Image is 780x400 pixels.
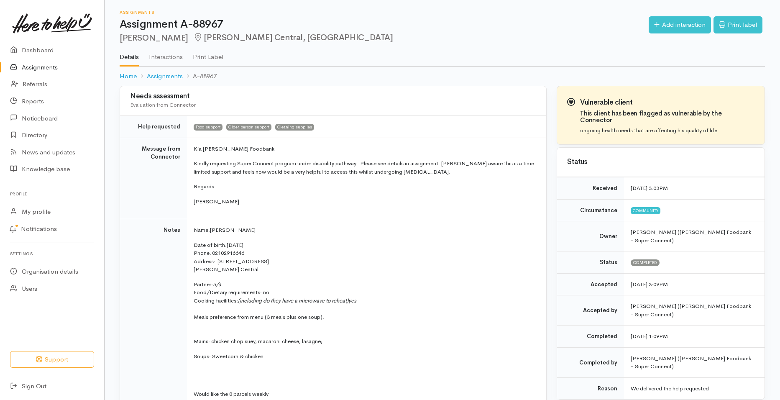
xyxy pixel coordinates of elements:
span: Meals preference from menu (3 meals plus one soup): [194,313,325,321]
h6: Assignments [120,10,649,15]
span: Partner: [194,281,221,288]
span: [DATE] [227,241,243,249]
p: Kindly requesting Super Connect program under disability pathway. Please see details in assignmen... [194,159,536,176]
td: Owner [557,221,624,251]
h1: Assignment A-88967 [120,18,649,31]
span: Phone: [194,249,211,256]
span: Cooking facilities: [194,297,348,304]
td: Completed [557,326,624,348]
li: A-88967 [183,72,217,81]
span: Evaluation from Connector [130,101,196,108]
p: [PERSON_NAME] Central [194,265,536,274]
td: Reason [557,377,624,399]
td: Accepted [557,273,624,295]
p: [PERSON_NAME] [194,197,536,206]
time: [DATE] 3:03PM [631,185,668,192]
p: Regards [194,182,536,191]
span: Name: [194,226,210,233]
h3: Vulnerable client [580,99,754,107]
span: Address: [194,258,215,265]
span: Older person support [226,124,271,131]
span: Date of birth: [194,241,227,249]
p: [STREET_ADDRESS] [194,257,536,266]
i: yes [348,297,356,304]
h3: Status [567,158,754,166]
time: [DATE] 1:09PM [631,333,668,340]
a: Details [120,42,139,67]
a: Print Label [193,42,223,66]
td: Received [557,177,624,200]
h6: Profile [10,188,94,200]
td: We delivered the help requested [624,377,765,399]
i: (including do they have a microwave to reheat) [238,297,348,304]
span: 02102916646 [212,249,244,256]
a: Assignments [147,72,183,81]
span: Completed [631,259,660,266]
p: Mains: chicken chop suey, macaroni cheese; lasagne; [194,337,536,346]
td: [PERSON_NAME] ([PERSON_NAME] Foodbank - Super Connect) [624,347,765,377]
span: Would like the 8 parcels weekly [194,390,269,397]
span: Food/Dietary requirements: no [194,289,269,296]
p: ongoing health needs that are affecting his quality of life [580,126,754,135]
span: Cleaning supplies [275,124,314,131]
h3: Needs assessment [130,92,536,100]
span: Food support [194,124,222,131]
span: [PERSON_NAME] ([PERSON_NAME] Foodbank - Super Connect) [631,228,751,244]
td: [PERSON_NAME] ([PERSON_NAME] Foodbank - Super Connect) [624,295,765,326]
span: [PERSON_NAME] Central, [GEOGRAPHIC_DATA] [193,32,393,43]
td: Accepted by [557,295,624,326]
td: Completed by [557,347,624,377]
td: Message from Connector [120,138,187,219]
nav: breadcrumb [120,67,765,86]
h6: Settings [10,248,94,259]
td: Help requested [120,116,187,138]
h2: [PERSON_NAME] [120,33,649,43]
h4: This client has been flagged as vulnerable by the Connector [580,110,754,124]
td: Status [557,251,624,274]
a: Interactions [149,42,183,66]
p: Soups: Sweetcorn & chicken [194,352,536,361]
span: [PERSON_NAME] [210,226,256,233]
time: [DATE] 3:09PM [631,281,668,288]
a: Home [120,72,137,81]
span: Community [631,207,660,214]
button: Support [10,351,94,368]
a: Print label [714,16,762,33]
td: Circumstance [557,199,624,221]
i: n/a [213,281,221,288]
a: Add interaction [649,16,711,33]
p: Kia [PERSON_NAME] Foodbank [194,145,536,153]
